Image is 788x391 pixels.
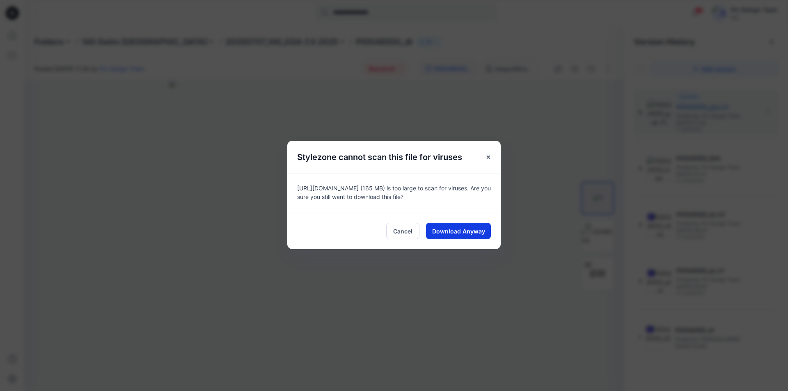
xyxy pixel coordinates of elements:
button: Cancel [386,223,419,239]
button: Close [481,150,496,165]
span: Download Anyway [432,227,485,236]
h5: Stylezone cannot scan this file for viruses [287,141,472,174]
button: Download Anyway [426,223,491,239]
span: Cancel [393,227,412,236]
div: [URL][DOMAIN_NAME] (165 MB) is too large to scan for viruses. Are you sure you still want to down... [287,174,501,213]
